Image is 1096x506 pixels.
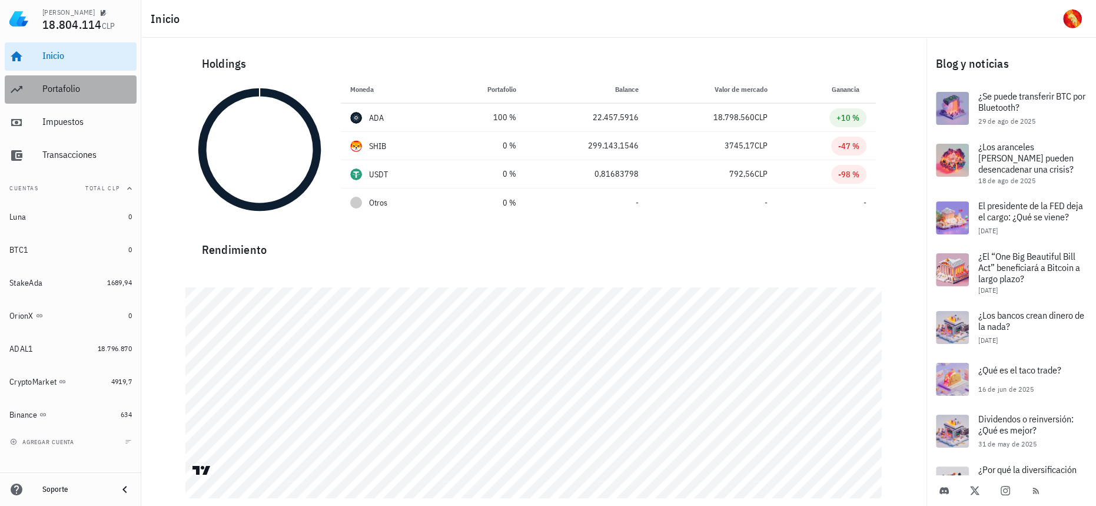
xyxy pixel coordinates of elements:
[978,385,1034,393] span: 16 de jun de 2025
[926,405,1096,457] a: Dividendos o reinversión: ¿Qué es mejor? 31 de may de 2025
[451,168,516,180] div: 0 %
[192,231,876,259] div: Rendimiento
[978,117,1035,125] span: 29 de ago de 2025
[111,377,132,386] span: 4919,7
[441,75,526,104] th: Portafolio
[526,75,648,104] th: Balance
[7,436,79,448] button: agregar cuenta
[926,192,1096,244] a: El presidente de la FED deja el cargo: ¿Qué se viene? [DATE]
[755,168,768,179] span: CLP
[451,140,516,152] div: 0 %
[978,286,998,295] span: [DATE]
[369,112,384,124] div: ADA
[42,16,102,32] span: 18.804.114
[12,438,74,446] span: agregar cuenta
[350,168,362,180] div: USDT-icon
[9,377,57,387] div: CryptoMarket
[98,344,132,353] span: 18.796.870
[5,203,137,231] a: Luna 0
[151,9,185,28] h1: Inicio
[369,197,387,209] span: Otros
[451,197,516,209] div: 0 %
[192,45,876,82] div: Holdings
[369,168,388,180] div: USDT
[926,45,1096,82] div: Blog y noticias
[838,168,859,180] div: -98 %
[5,141,137,170] a: Transacciones
[350,140,362,152] div: SHIB-icon
[755,140,768,151] span: CLP
[926,353,1096,405] a: ¿Qué es el taco trade? 16 de jun de 2025
[978,226,998,235] span: [DATE]
[978,309,1084,332] span: ¿Los bancos crean dinero de la nada?
[535,111,639,124] div: 22.457,5916
[128,245,132,254] span: 0
[755,112,768,123] span: CLP
[838,140,859,152] div: -47 %
[107,278,132,287] span: 1689,94
[978,413,1074,436] span: Dividendos o reinversión: ¿Qué es mejor?
[636,197,639,208] span: -
[42,50,132,61] div: Inicio
[5,335,137,363] a: ADAL1 18.796.870
[836,112,859,124] div: +10 %
[978,364,1061,376] span: ¿Qué es el taco trade?
[978,439,1037,448] span: 31 de may de 2025
[9,9,28,28] img: LedgiFi
[102,21,115,31] span: CLP
[369,140,387,152] div: SHIB
[121,410,132,419] span: 634
[5,368,137,396] a: CryptoMarket 4919,7
[926,244,1096,302] a: ¿El “One Big Beautiful Bill Act” beneficiará a Bitcoin a largo plazo? [DATE]
[5,174,137,203] button: CuentasTotal CLP
[42,485,108,494] div: Soporte
[42,116,132,127] div: Impuestos
[648,75,777,104] th: Valor de mercado
[1063,9,1082,28] div: avatar
[9,410,37,420] div: Binance
[713,112,755,123] span: 18.798.560
[832,85,866,94] span: Ganancia
[535,168,639,180] div: 0,81683798
[9,212,26,222] div: Luna
[926,302,1096,353] a: ¿Los bancos crean dinero de la nada? [DATE]
[978,200,1083,223] span: El presidente de la FED deja el cargo: ¿Qué se viene?
[191,465,212,476] a: Charting by TradingView
[5,108,137,137] a: Impuestos
[42,149,132,160] div: Transacciones
[978,90,1085,113] span: ¿Se puede transferir BTC por Bluetooth?
[926,82,1096,134] a: ¿Se puede transferir BTC por Bluetooth? 29 de ago de 2025
[926,134,1096,192] a: ¿Los aranceles [PERSON_NAME] pueden desencadenar una crisis? 18 de ago de 2025
[85,184,120,192] span: Total CLP
[128,311,132,320] span: 0
[5,302,137,330] a: OrionX 0
[5,75,137,104] a: Portafolio
[729,168,755,179] span: 792,56
[9,245,28,255] div: BTC1
[451,111,516,124] div: 100 %
[863,197,866,208] span: -
[978,176,1035,185] span: 18 de ago de 2025
[5,401,137,429] a: Binance 634
[9,311,34,321] div: OrionX
[341,75,441,104] th: Moneda
[978,250,1080,285] span: ¿El “One Big Beautiful Bill Act” beneficiará a Bitcoin a largo plazo?
[725,140,755,151] span: 3745,17
[350,112,362,124] div: ADA-icon
[978,336,998,345] span: [DATE]
[535,140,639,152] div: 299.143,1546
[128,212,132,221] span: 0
[5,236,137,264] a: BTC1 0
[42,8,95,17] div: [PERSON_NAME]
[765,197,768,208] span: -
[9,344,33,354] div: ADAL1
[978,141,1074,175] span: ¿Los aranceles [PERSON_NAME] pueden desencadenar una crisis?
[5,42,137,71] a: Inicio
[42,83,132,94] div: Portafolio
[9,278,42,288] div: StakeAda
[5,269,137,297] a: StakeAda 1689,94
